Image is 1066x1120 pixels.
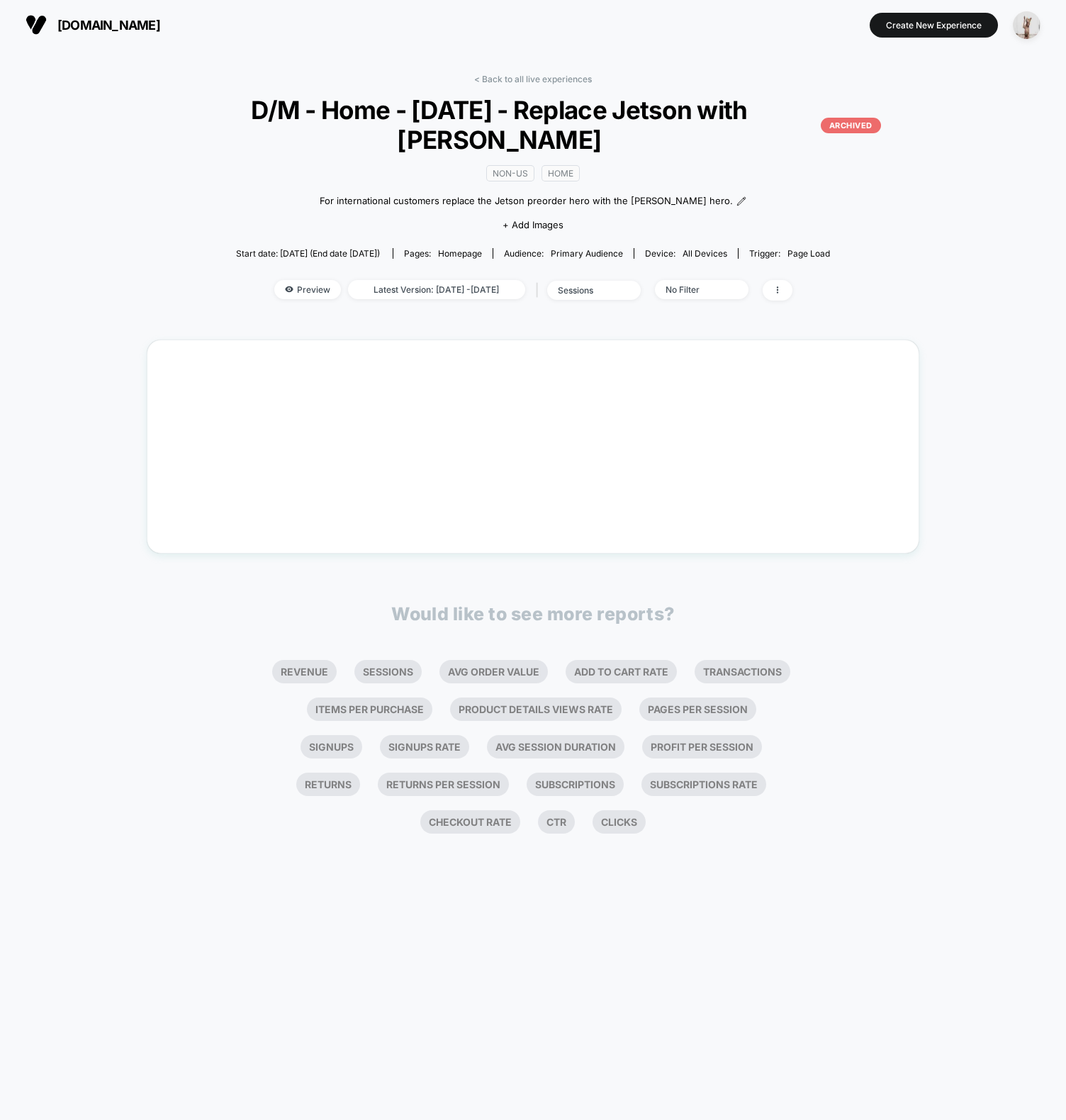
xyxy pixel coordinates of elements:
li: Revenue [272,660,337,683]
span: Home [542,165,580,181]
li: Product Details Views Rate [450,698,622,721]
button: [DOMAIN_NAME] [21,13,164,36]
img: Visually logo [26,14,47,35]
span: Primary Audience [551,248,623,259]
span: Latest Version: [DATE] - [DATE] [348,280,525,299]
p: Would like to see more reports? [391,603,675,625]
li: Signups Rate [380,735,469,758]
span: homepage [438,248,482,259]
div: Pages: [404,248,482,259]
li: Transactions [695,660,790,683]
div: Audience: [504,248,623,259]
span: Page Load [787,248,830,259]
li: Signups [301,735,362,758]
span: | [532,280,547,301]
li: Returns Per Session [378,773,509,796]
span: D/M - Home - [DATE] - Replace Jetson with [PERSON_NAME] [185,95,881,155]
li: Sessions [354,660,422,683]
button: Create New Experience [870,13,998,38]
a: < Back to all live experiences [474,74,592,84]
div: No Filter [666,284,722,295]
li: Ctr [538,810,575,834]
li: Add To Cart Rate [566,660,677,683]
span: Preview [274,280,341,299]
li: Clicks [593,810,646,834]
div: Trigger: [749,248,830,259]
span: Device: [634,248,738,259]
span: + Add Images [503,219,563,230]
li: Items Per Purchase [307,698,432,721]
li: Profit Per Session [642,735,762,758]
li: Avg Order Value [439,660,548,683]
li: Avg Session Duration [487,735,624,758]
img: ppic [1013,11,1040,39]
p: ARCHIVED [821,118,881,133]
li: Returns [296,773,360,796]
button: ppic [1009,11,1045,40]
li: Checkout Rate [420,810,520,834]
li: Subscriptions Rate [641,773,766,796]
span: Start date: [DATE] (End date [DATE]) [236,248,380,259]
div: sessions [558,285,615,296]
span: For international customers replace the Jetson preorder hero with the [PERSON_NAME] hero. [320,194,733,208]
span: all devices [683,248,727,259]
span: [DOMAIN_NAME] [57,18,160,33]
li: Subscriptions [527,773,624,796]
span: Non-US [486,165,534,181]
li: Pages Per Session [639,698,756,721]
